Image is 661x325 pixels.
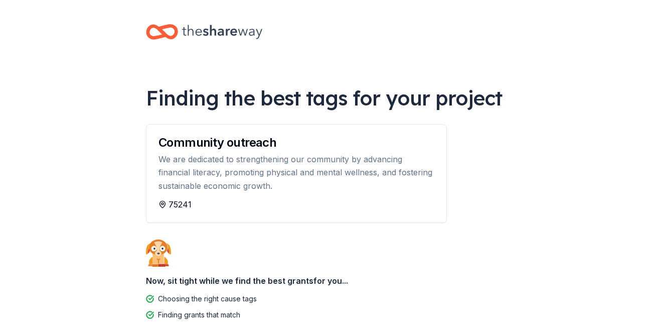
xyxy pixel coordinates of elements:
div: Now, sit tight while we find the best grants for you... [146,271,515,291]
img: Dog waiting patiently [146,239,171,266]
div: 75241 [158,198,434,210]
div: We are dedicated to strengthening our community by advancing financial literacy, promoting physic... [158,153,434,192]
div: Finding grants that match [158,309,240,321]
div: Community outreach [158,137,434,149]
div: Choosing the right cause tags [158,293,257,305]
div: Finding the best tags for your project [146,84,515,112]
